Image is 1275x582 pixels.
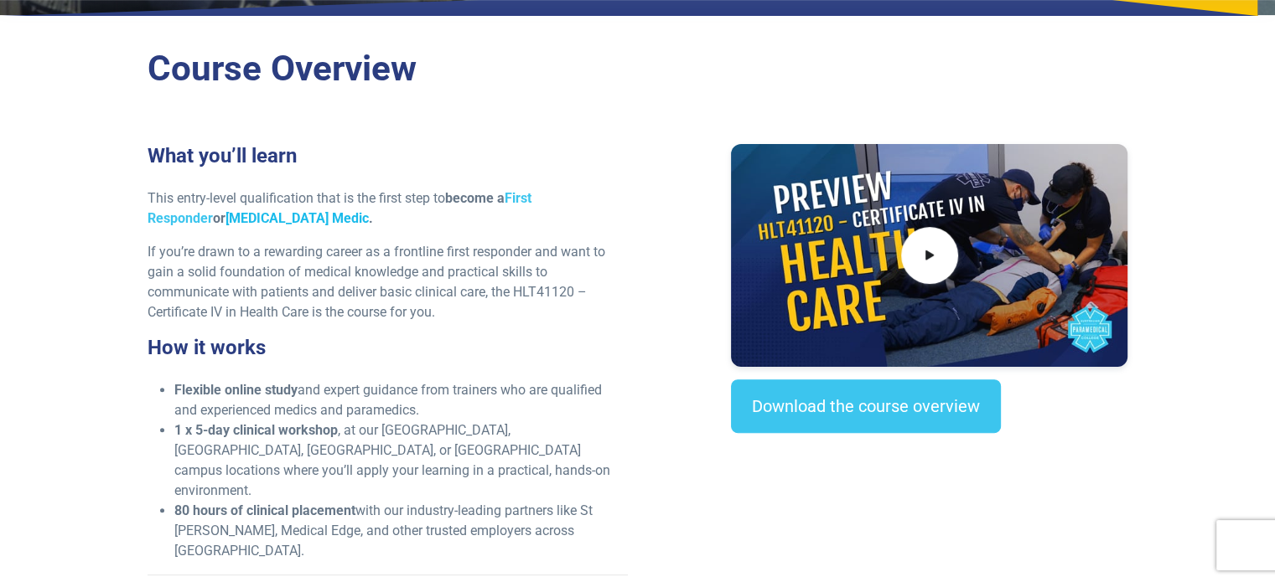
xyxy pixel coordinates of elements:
[174,380,628,420] li: and expert guidance from trainers who are qualified and experienced medics and paramedics.
[148,48,1128,90] h2: Course Overview
[148,188,628,229] p: This entry-level qualification that is the first step to
[174,501,628,561] li: with our industry-leading partners like St [PERSON_NAME], Medical Edge, and other trusted employe...
[225,210,369,226] a: [MEDICAL_DATA] Medic
[148,190,531,226] a: First Responder
[731,379,1001,433] a: Download the course overview
[148,190,531,226] strong: become a or .
[148,242,628,322] p: If you’re drawn to a rewarding career as a frontline first responder and want to gain a solid fou...
[148,144,628,168] h3: What you’ll learn
[174,422,338,438] strong: 1 x 5-day clinical workshop
[174,420,628,501] li: , at our [GEOGRAPHIC_DATA], [GEOGRAPHIC_DATA], [GEOGRAPHIC_DATA], or [GEOGRAPHIC_DATA] campus loc...
[731,466,1127,553] iframe: EmbedSocial Universal Widget
[174,382,298,398] strong: Flexible online study
[148,336,628,360] h3: How it works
